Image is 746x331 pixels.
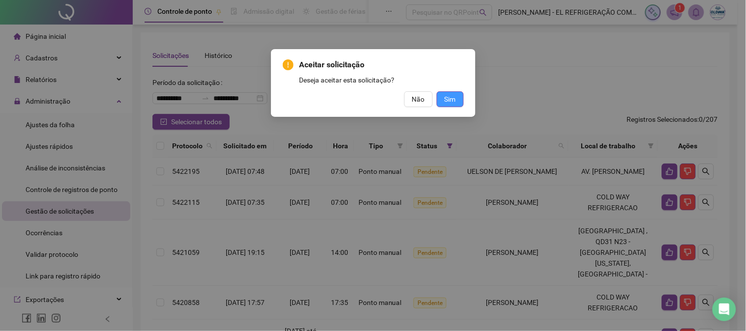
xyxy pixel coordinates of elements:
span: Aceitar solicitação [299,59,464,71]
div: Open Intercom Messenger [713,298,736,321]
button: Não [404,91,433,107]
span: Sim [445,94,456,105]
span: exclamation-circle [283,59,294,70]
button: Sim [437,91,464,107]
div: Deseja aceitar esta solicitação? [299,75,464,85]
span: Não [412,94,425,105]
